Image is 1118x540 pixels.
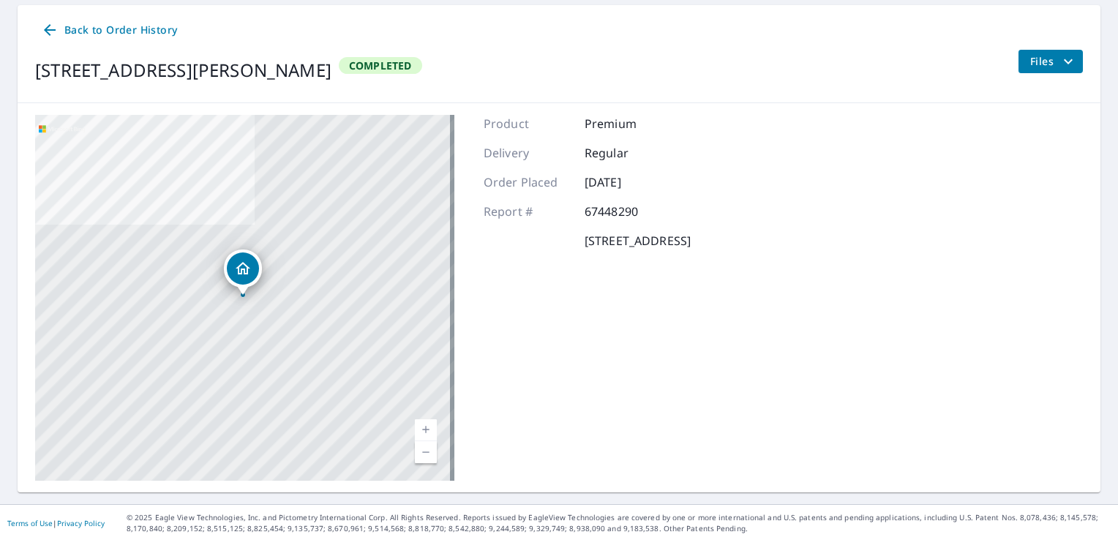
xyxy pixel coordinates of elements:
p: Regular [585,144,672,162]
span: Back to Order History [41,21,177,40]
span: Completed [340,59,421,72]
button: filesDropdownBtn-67448290 [1018,50,1083,73]
a: Terms of Use [7,518,53,528]
p: [DATE] [585,173,672,191]
a: Back to Order History [35,17,183,44]
p: 67448290 [585,203,672,220]
p: © 2025 Eagle View Technologies, Inc. and Pictometry International Corp. All Rights Reserved. Repo... [127,512,1111,534]
p: Product [484,115,571,132]
span: Files [1030,53,1077,70]
p: | [7,519,105,528]
div: [STREET_ADDRESS][PERSON_NAME] [35,57,331,83]
p: [STREET_ADDRESS] [585,232,691,250]
a: Current Level 17, Zoom Out [415,441,437,463]
a: Current Level 17, Zoom In [415,419,437,441]
p: Order Placed [484,173,571,191]
div: Dropped pin, building 1, Residential property, 1303 Solo Dr Siler City, NC 27344 [224,250,262,295]
p: Delivery [484,144,571,162]
a: Privacy Policy [57,518,105,528]
p: Report # [484,203,571,220]
p: Premium [585,115,672,132]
